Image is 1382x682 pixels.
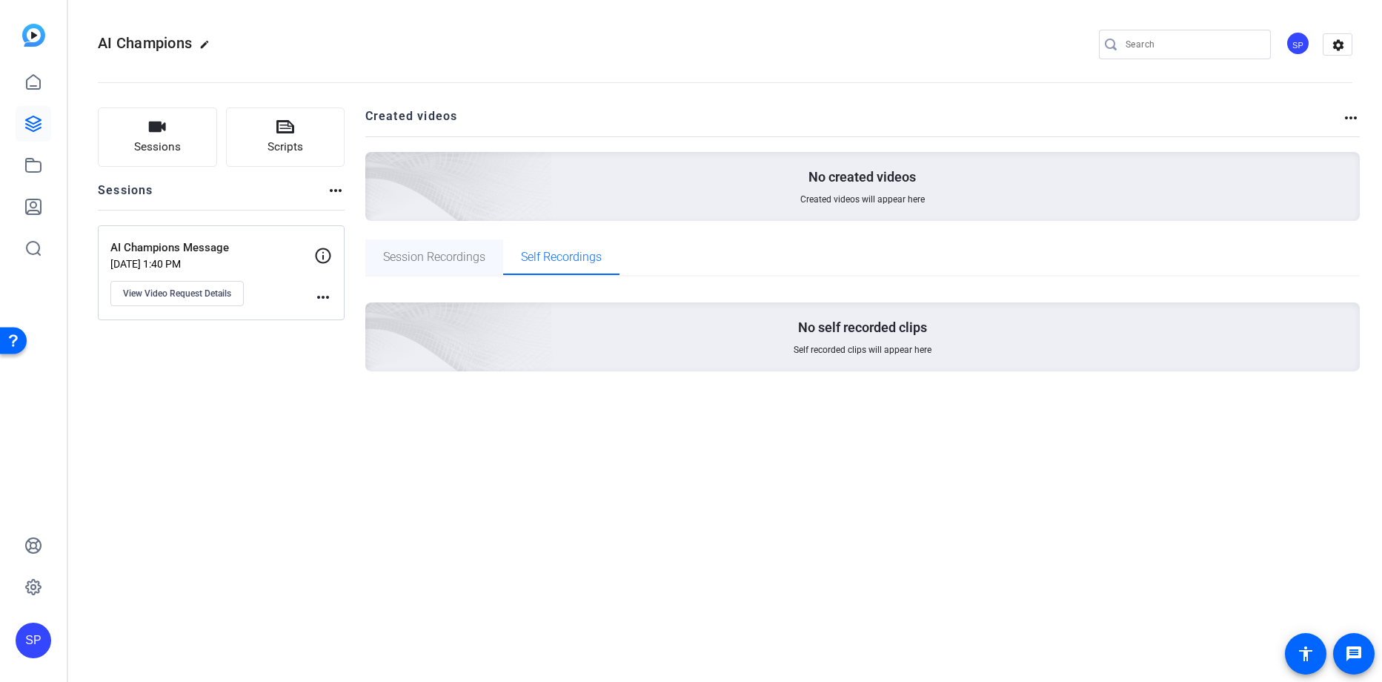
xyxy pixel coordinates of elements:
[1342,109,1360,127] mat-icon: more_horiz
[383,251,485,263] span: Session Recordings
[798,319,927,337] p: No self recorded clips
[110,258,314,270] p: [DATE] 1:40 PM
[521,251,602,263] span: Self Recordings
[327,182,345,199] mat-icon: more_horiz
[794,344,931,356] span: Self recorded clips will appear here
[1126,36,1259,53] input: Search
[1323,34,1353,56] mat-icon: settings
[314,288,332,306] mat-icon: more_horiz
[808,168,916,186] p: No created videos
[98,34,192,52] span: AI Champions
[1286,31,1312,57] ngx-avatar: Spencer Peterson
[110,239,314,256] p: AI Champions Message
[199,5,553,327] img: Creted videos background
[199,39,217,57] mat-icon: edit
[98,107,217,167] button: Sessions
[16,623,51,658] div: SP
[268,139,303,156] span: Scripts
[22,24,45,47] img: blue-gradient.svg
[199,156,553,477] img: Creted videos background
[98,182,153,210] h2: Sessions
[800,193,925,205] span: Created videos will appear here
[365,107,1343,136] h2: Created videos
[110,281,244,306] button: View Video Request Details
[1297,645,1315,663] mat-icon: accessibility
[1345,645,1363,663] mat-icon: message
[1286,31,1310,56] div: SP
[134,139,181,156] span: Sessions
[123,288,231,299] span: View Video Request Details
[226,107,345,167] button: Scripts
